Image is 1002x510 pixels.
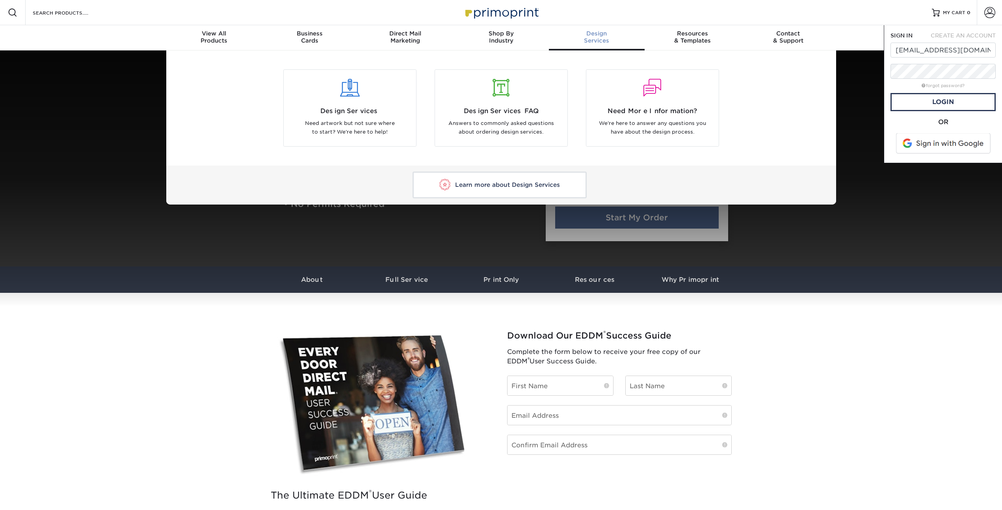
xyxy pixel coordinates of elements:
[645,30,740,44] div: & Templates
[922,83,965,88] a: forgot password?
[262,30,357,44] div: Cards
[592,119,713,137] p: We're here to answer any questions you have about the design process.
[271,328,482,482] img: EDDM Success Guide
[262,25,357,50] a: BusinessCards
[357,30,453,44] div: Marketing
[262,30,357,37] span: Business
[462,4,541,21] img: Primoprint
[890,93,996,111] a: Login
[271,490,482,501] h2: The Ultimate EDDM User Guide
[441,106,561,116] span: Design Services FAQ
[890,43,996,58] input: Email
[455,181,560,188] span: Learn more about Design Services
[931,32,996,39] span: CREATE AN ACCOUNT
[890,32,913,39] span: SIGN IN
[413,172,587,198] a: Learn more about Design Services
[740,25,836,50] a: Contact& Support
[890,117,996,127] div: OR
[357,30,453,37] span: Direct Mail
[357,25,453,50] a: Direct MailMarketing
[549,25,645,50] a: DesignServices
[166,30,262,44] div: Products
[740,30,836,37] span: Contact
[507,331,732,341] h2: Download Our EDDM Success Guide
[967,10,970,15] span: 0
[507,347,732,366] p: Complete the form below to receive your free copy of our EDDM User Success Guide.
[583,69,722,147] a: Need More Information? We're here to answer any questions you have about the design process.
[645,25,740,50] a: Resources& Templates
[290,106,410,116] span: Design Services
[507,464,613,491] iframe: reCAPTCHA
[645,30,740,37] span: Resources
[549,30,645,37] span: Design
[280,69,420,147] a: Design Services Need artwork but not sure where to start? We're here to help!
[592,106,713,116] span: Need More Information?
[549,30,645,44] div: Services
[32,8,109,17] input: SEARCH PRODUCTS.....
[290,119,410,137] p: Need artwork but not sure where to start? We're here to help!
[740,30,836,44] div: & Support
[369,488,372,497] sup: ®
[453,25,549,50] a: Shop ByIndustry
[528,356,530,362] sup: ®
[431,69,571,147] a: Design Services FAQ Answers to commonly asked questions about ordering design services.
[453,30,549,44] div: Industry
[166,25,262,50] a: View AllProducts
[603,329,606,337] sup: ®
[453,30,549,37] span: Shop By
[943,9,965,16] span: MY CART
[166,30,262,37] span: View All
[441,119,561,137] p: Answers to commonly asked questions about ordering design services.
